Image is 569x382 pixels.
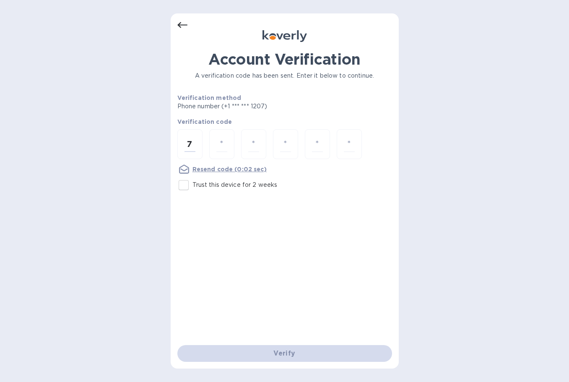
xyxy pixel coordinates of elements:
b: Verification method [177,94,242,101]
u: Resend code (0:02 sec) [192,166,267,173]
h1: Account Verification [177,50,392,68]
p: Verification code [177,118,392,126]
p: Phone number (+1 *** *** 1207) [177,102,332,111]
p: Trust this device for 2 weeks [192,181,278,189]
p: A verification code has been sent. Enter it below to continue. [177,71,392,80]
